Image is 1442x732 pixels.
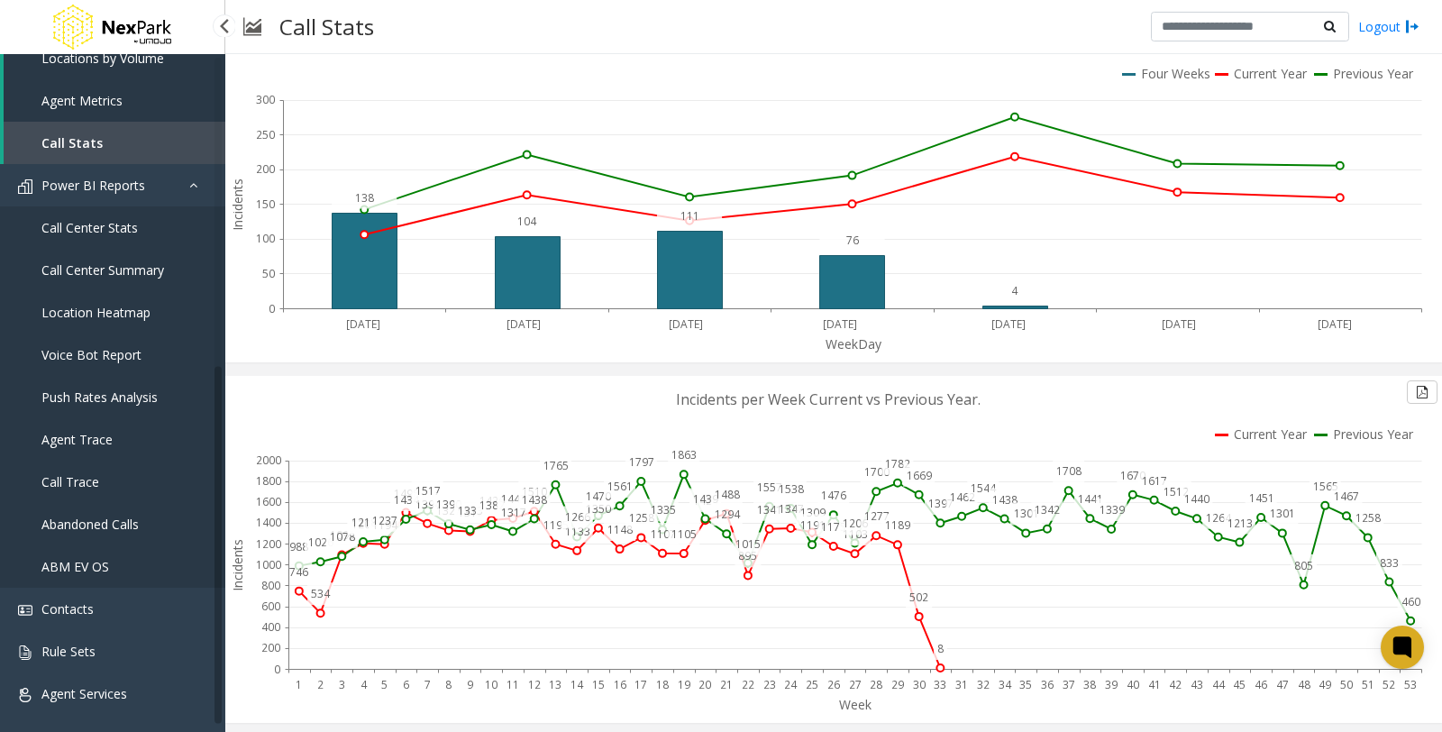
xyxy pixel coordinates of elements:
[763,677,776,692] text: 23
[907,468,932,483] text: 1669
[41,346,141,363] span: Voice Bot Report
[1011,283,1018,298] text: 4
[243,5,261,49] img: pageIcon
[826,335,882,352] text: WeekDay
[1340,677,1353,692] text: 50
[522,484,547,499] text: 1510
[467,677,473,692] text: 9
[1164,484,1189,499] text: 1512
[934,677,946,692] text: 33
[41,219,138,236] span: Call Center Stats
[693,491,718,507] text: 1439
[1162,316,1196,332] text: [DATE]
[445,677,452,692] text: 8
[715,507,741,522] text: 1294
[913,677,926,692] text: 30
[1380,555,1399,571] text: 833
[1319,677,1331,692] text: 49
[229,178,246,231] text: Incidents
[528,677,541,692] text: 12
[806,677,818,692] text: 25
[1404,677,1417,692] text: 53
[403,677,409,692] text: 6
[1127,677,1139,692] text: 40
[678,677,690,692] text: 19
[4,122,225,164] a: Call Stats
[669,316,703,332] text: [DATE]
[415,497,442,512] text: 1394
[346,316,380,332] text: [DATE]
[372,517,398,533] text: 1194
[629,454,654,470] text: 1797
[256,161,275,177] text: 200
[1019,677,1032,692] text: 35
[950,490,975,505] text: 1462
[262,266,275,281] text: 50
[415,483,441,499] text: 1517
[1401,594,1420,609] text: 460
[330,529,355,544] text: 1078
[849,677,862,692] text: 27
[1294,558,1313,573] text: 805
[436,503,461,518] text: 1327
[656,677,669,692] text: 18
[937,641,944,656] text: 8
[885,517,910,533] text: 1189
[1298,677,1310,692] text: 48
[256,557,281,572] text: 1000
[289,564,308,580] text: 746
[522,492,547,508] text: 1438
[41,261,164,279] span: Call Center Summary
[676,389,981,409] text: Incidents per Week Current vs Previous Year.
[1120,468,1145,483] text: 1670
[607,479,633,494] text: 1561
[479,493,505,508] text: 1426
[1206,510,1232,526] text: 1264
[592,677,605,692] text: 15
[1234,425,1308,443] text: Current Year
[1041,677,1054,692] text: 36
[18,603,32,618] img: 'icon'
[296,677,302,692] text: 1
[1383,677,1395,692] text: 52
[1270,506,1295,521] text: 1301
[999,677,1012,692] text: 34
[4,79,225,122] a: Agent Metrics
[1249,490,1274,506] text: 1451
[1276,677,1289,692] text: 47
[18,179,32,194] img: 'icon'
[372,513,397,528] text: 1237
[41,134,103,151] span: Call Stats
[261,640,280,655] text: 200
[270,5,383,49] h3: Call Stats
[1407,380,1437,404] button: Export to pdf
[1234,65,1308,82] text: Current Year
[1100,502,1125,517] text: 1339
[256,494,281,509] text: 1600
[565,524,590,539] text: 1133
[501,505,526,520] text: 1317
[800,517,826,533] text: 1191
[543,517,569,533] text: 1195
[651,502,676,517] text: 1335
[735,536,761,552] text: 1015
[394,492,420,508] text: 1434
[256,536,281,552] text: 1200
[864,508,890,524] text: 1277
[1191,677,1203,692] text: 43
[394,486,419,501] text: 1498
[1212,677,1226,692] text: 44
[839,696,872,713] text: Week
[1056,463,1081,479] text: 1708
[256,473,281,489] text: 1800
[870,677,882,692] text: 28
[41,643,96,660] span: Rule Sets
[1035,502,1060,517] text: 1342
[821,519,846,535] text: 1175
[757,480,782,495] text: 1557
[586,501,611,517] text: 1350
[360,677,368,692] text: 4
[757,502,782,517] text: 1341
[289,539,308,554] text: 988
[381,677,388,692] text: 5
